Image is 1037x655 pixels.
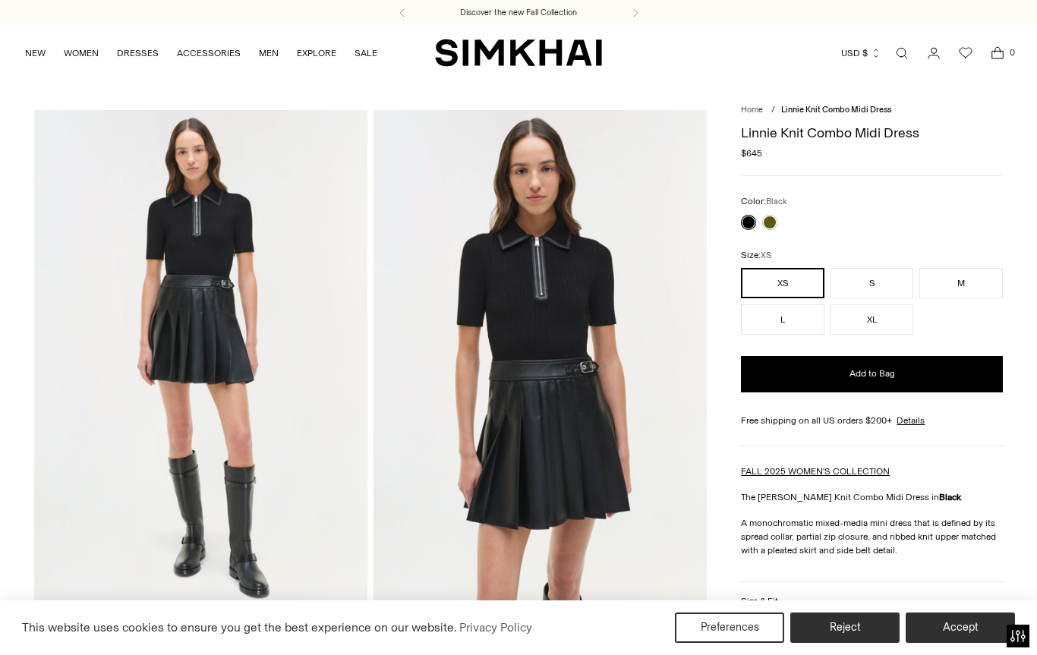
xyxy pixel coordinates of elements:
[841,36,881,70] button: USD $
[761,250,771,260] span: XS
[741,268,824,298] button: XS
[22,620,457,635] span: This website uses cookies to ensure you get the best experience on our website.
[906,612,1015,643] button: Accept
[741,356,1003,392] button: Add to Bag
[25,36,46,70] a: NEW
[460,7,577,19] a: Discover the new Fall Collection
[34,110,367,610] img: Linnie Knit Combo Midi Dress
[766,197,787,206] span: Black
[741,105,763,115] a: Home
[355,36,377,70] a: SALE
[675,612,784,643] button: Preferences
[117,36,159,70] a: DRESSES
[849,367,895,380] span: Add to Bag
[741,126,1003,140] h1: Linnie Knit Combo Midi Dress
[741,414,1003,427] div: Free shipping on all US orders $200+
[831,304,914,335] button: XL
[741,146,762,160] span: $645
[457,616,534,639] a: Privacy Policy (opens in a new tab)
[950,38,981,68] a: Wishlist
[741,466,890,477] a: FALL 2025 WOMEN'S COLLECTION
[741,304,824,335] button: L
[919,268,1003,298] button: M
[374,110,707,610] img: Linnie Knit Combo Midi Dress
[741,490,1003,504] p: The [PERSON_NAME] Knit Combo Midi Dress in
[887,38,917,68] a: Open search modal
[831,268,914,298] button: S
[919,38,949,68] a: Go to the account page
[177,36,241,70] a: ACCESSORIES
[939,492,961,502] strong: Black
[741,248,771,263] label: Size:
[897,414,925,427] a: Details
[259,36,279,70] a: MEN
[771,104,775,117] div: /
[982,38,1013,68] a: Open cart modal
[435,38,602,68] a: SIMKHAI
[64,36,99,70] a: WOMEN
[741,194,787,209] label: Color:
[741,104,1003,117] nav: breadcrumbs
[741,582,1003,621] button: Size & Fit
[1005,46,1019,59] span: 0
[781,105,891,115] span: Linnie Knit Combo Midi Dress
[741,597,777,606] h3: Size & Fit
[297,36,336,70] a: EXPLORE
[741,516,1003,557] p: A monochromatic mixed-media mini dress that is defined by its spread collar, partial zip closure,...
[790,612,900,643] button: Reject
